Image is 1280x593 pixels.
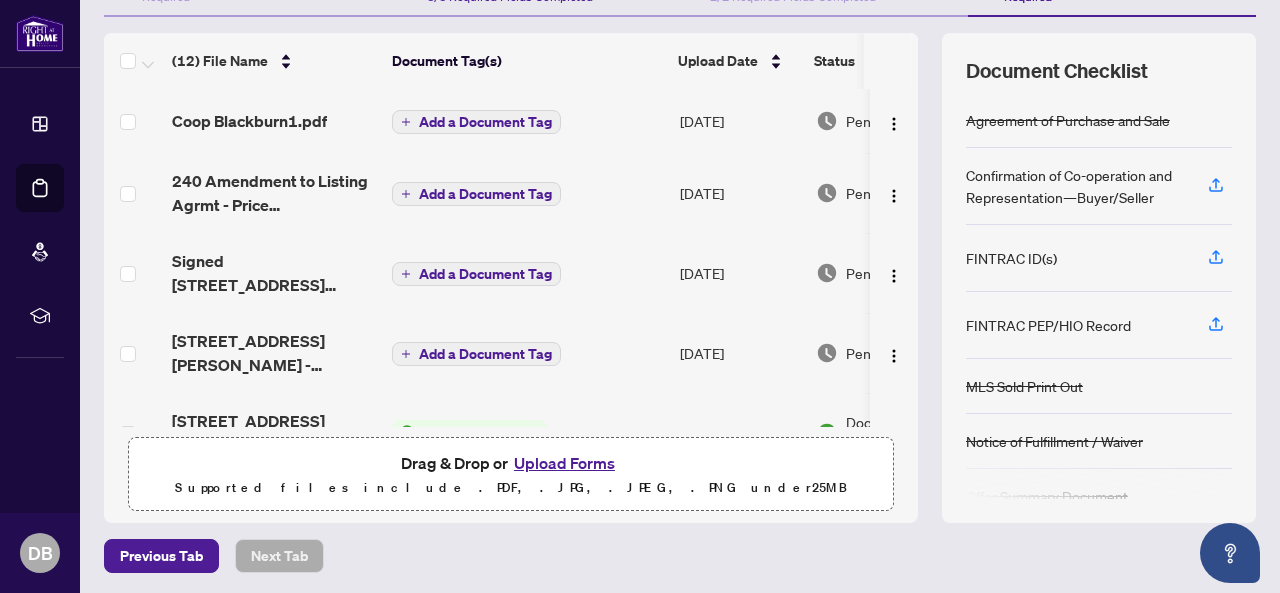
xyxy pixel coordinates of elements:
td: [DATE] [672,233,808,313]
td: [DATE] [672,393,808,473]
span: Drag & Drop or [401,450,621,476]
span: Pending Review [846,342,946,364]
img: Logo [886,116,902,132]
span: Upload Date [678,50,758,72]
button: Logo [878,337,910,369]
button: Logo [878,417,910,449]
td: [DATE] [672,153,808,233]
th: Status [806,33,976,89]
span: MLS Sold Print Out [414,420,547,442]
span: Drag & Drop orUpload FormsSupported files include .PDF, .JPG, .JPEG, .PNG under25MB [129,438,893,512]
img: Document Status [816,342,838,364]
button: Upload Forms [508,450,621,476]
span: Add a Document Tag [419,267,552,281]
th: (12) File Name [164,33,384,89]
button: Add a Document Tag [392,342,561,366]
span: Coop Blackburn1.pdf [172,109,327,133]
span: Previous Tab [120,540,203,572]
button: Open asap [1200,523,1260,583]
button: Logo [878,177,910,209]
span: 240 Amendment to Listing Agrmt - Price Change_Extension_Amendment A - PropTx-OREA_[DATE] 10_32_04... [172,169,376,217]
th: Upload Date [670,33,806,89]
td: [DATE] [672,89,808,153]
button: Next Tab [235,539,324,573]
th: Document Tag(s) [384,33,670,89]
img: Logo [886,188,902,204]
div: FINTRAC ID(s) [966,247,1057,269]
img: Logo [886,268,902,284]
span: Document Approved [846,411,970,455]
button: Logo [878,105,910,137]
div: Notice of Fulfillment / Waiver [966,430,1143,452]
div: FINTRAC PEP/HIO Record [966,314,1131,336]
img: Document Status [816,262,838,284]
button: Add a Document Tag [392,182,561,206]
td: [DATE] [672,313,808,393]
span: Pending Review [846,182,946,204]
button: Add a Document Tag [392,261,561,287]
span: Add a Document Tag [419,187,552,201]
div: Confirmation of Co-operation and Representation—Buyer/Seller [966,164,1184,208]
span: Add a Document Tag [419,115,552,129]
span: DB [28,539,53,567]
span: (12) File Name [172,50,268,72]
img: Document Status [816,182,838,204]
button: Add a Document Tag [392,109,561,135]
span: plus [401,349,411,359]
span: Status [814,50,855,72]
img: Document Status [816,110,838,132]
span: plus [401,189,411,199]
img: logo [16,15,64,52]
span: plus [401,117,411,127]
span: Pending Review [846,110,946,132]
span: Add a Document Tag [419,347,552,361]
span: [STREET_ADDRESS][PERSON_NAME] - Sold MLS listing.pdf [172,409,376,457]
button: Previous Tab [104,539,219,573]
button: Status IconMLS Sold Print Out [392,420,547,442]
button: Add a Document Tag [392,262,561,286]
button: Logo [878,257,910,289]
span: plus [401,269,411,279]
button: Add a Document Tag [392,110,561,134]
span: Pending Review [846,262,946,284]
span: Signed [STREET_ADDRESS][PERSON_NAME] - Tradesheet - Agent to review.pdf [172,249,376,297]
img: Logo [886,348,902,364]
span: Document Checklist [966,57,1148,85]
img: Status Icon [392,420,414,442]
button: Add a Document Tag [392,181,561,207]
p: Supported files include .PDF, .JPG, .JPEG, .PNG under 25 MB [141,476,881,500]
div: Agreement of Purchase and Sale [966,109,1170,131]
span: [STREET_ADDRESS][PERSON_NAME] - Tradesheet - Agent to review.pdf [172,329,376,377]
div: MLS Sold Print Out [966,375,1083,397]
button: Add a Document Tag [392,341,561,367]
img: Document Status [816,422,838,444]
